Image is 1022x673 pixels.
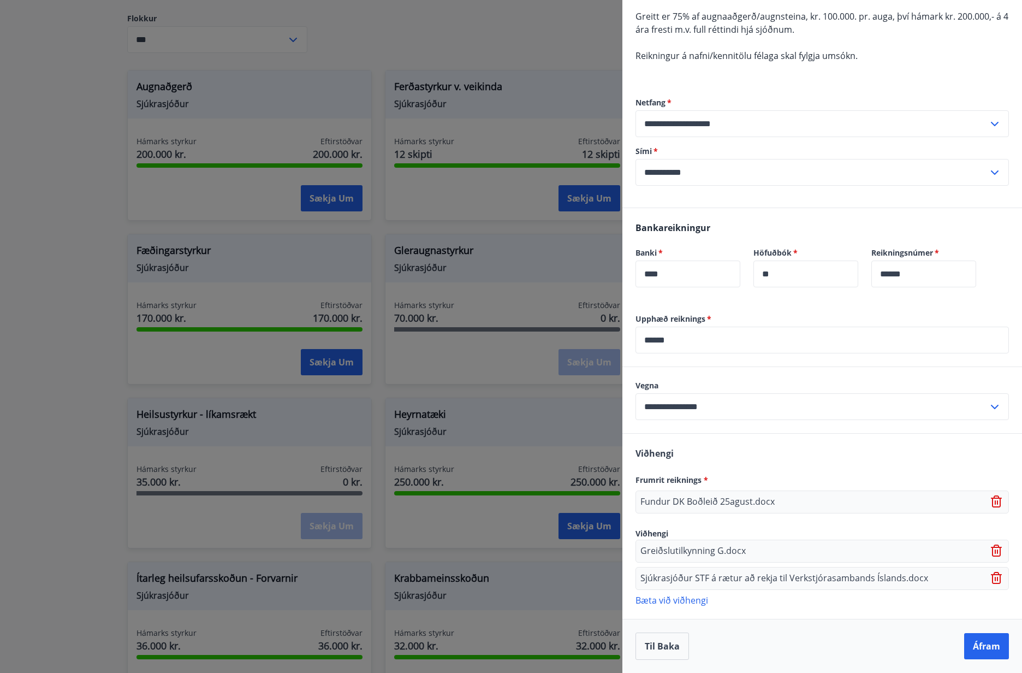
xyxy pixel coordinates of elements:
[635,97,1009,108] label: Netfang
[635,447,674,459] span: Viðhengi
[871,247,976,258] label: Reikningsnúmer
[635,247,740,258] label: Banki
[640,545,746,558] p: Greiðslutilkynning G.docx
[635,633,689,660] button: Til baka
[753,247,858,258] label: Höfuðbók
[635,594,1009,605] p: Bæta við viðhengi
[635,528,668,539] span: Viðhengi
[635,380,1009,391] label: Vegna
[640,572,928,585] p: Sjúkrasjóður STF á rætur að rekja til Verkstjórasambands Íslands.docx
[635,50,858,62] span: Reikningur á nafni/kennitölu félaga skal fylgja umsókn.
[635,222,710,234] span: Bankareikningur
[635,10,1008,36] span: Greitt er 75% af augnaaðgerð/augnsteina, kr. 100.000. pr. auga, því hámark kr. 200.000,- á 4 ára ...
[640,495,775,509] p: Fundur DK Boðleið 25agust.docx
[635,146,1009,157] label: Sími
[635,314,1009,324] label: Upphæð reiknings
[635,327,1009,353] div: Upphæð reiknings
[964,633,1009,659] button: Áfram
[635,475,708,485] span: Frumrit reiknings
